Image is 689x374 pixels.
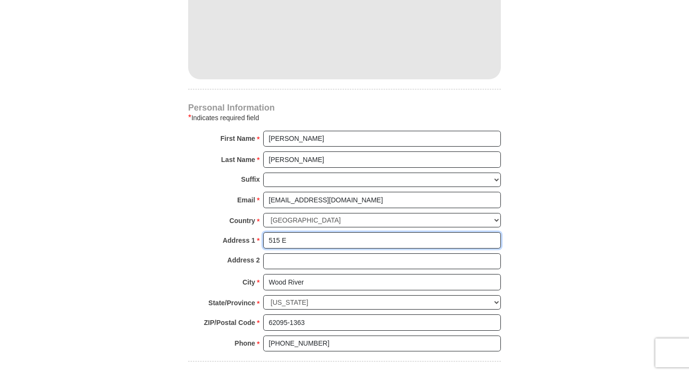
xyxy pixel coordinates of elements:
[230,214,255,227] strong: Country
[241,173,260,186] strong: Suffix
[188,104,501,112] h4: Personal Information
[188,112,501,124] div: Indicates required field
[242,275,255,289] strong: City
[221,153,255,166] strong: Last Name
[204,316,255,329] strong: ZIP/Postal Code
[220,132,255,145] strong: First Name
[237,193,255,207] strong: Email
[227,253,260,267] strong: Address 2
[223,234,255,247] strong: Address 1
[235,337,255,350] strong: Phone
[208,296,255,310] strong: State/Province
